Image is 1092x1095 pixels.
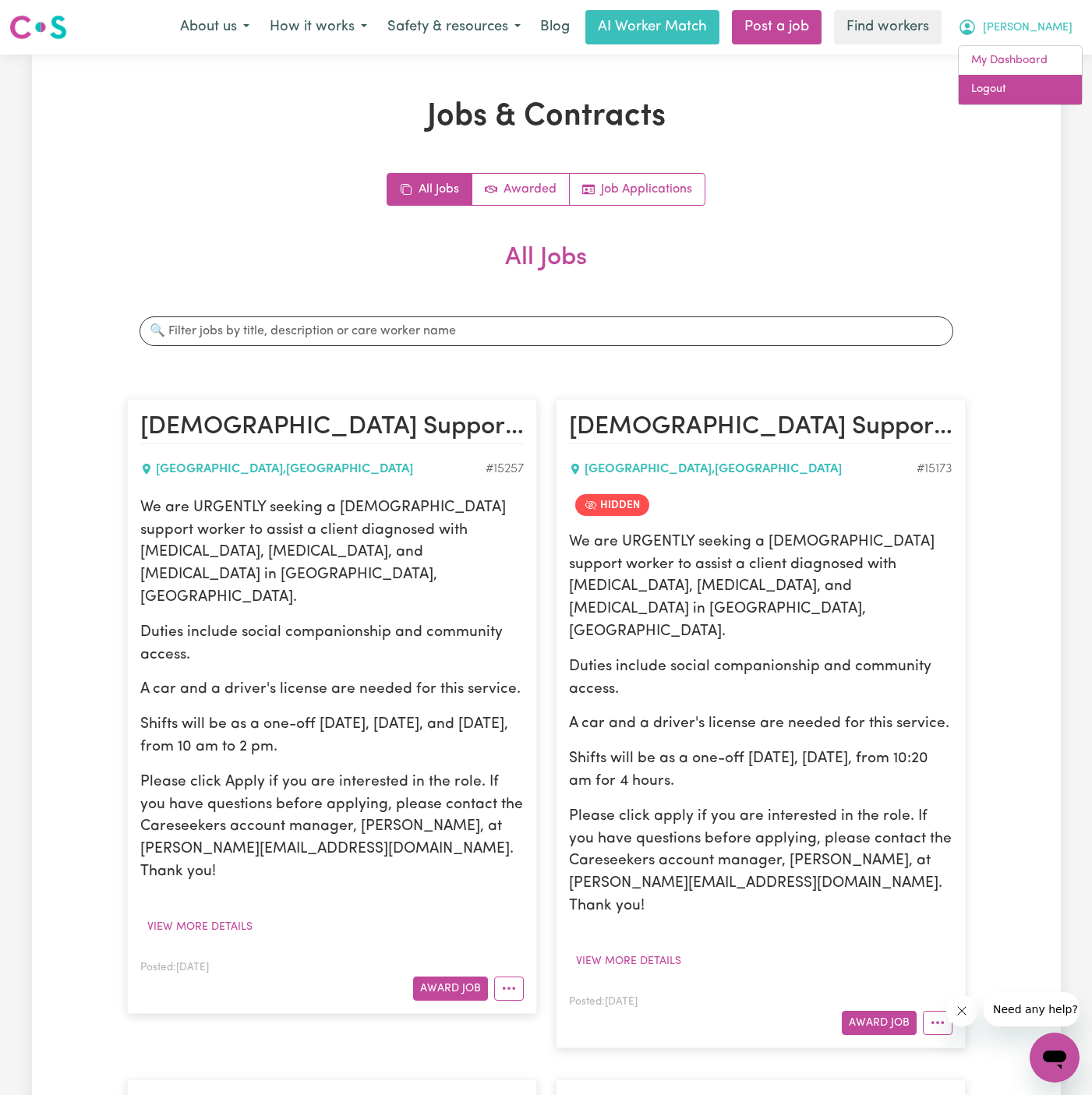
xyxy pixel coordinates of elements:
[834,10,942,44] a: Find workers
[983,19,1073,37] span: [PERSON_NAME]
[569,532,952,644] p: We are URGENTLY seeking a [DEMOGRAPHIC_DATA] support worker to assist a client diagnosed with [ME...
[127,98,966,136] h1: Jobs & Contracts
[140,714,524,759] p: Shifts will be as a one-off [DATE], [DATE], and [DATE], from 10 am to 2 pm.
[959,75,1082,104] a: Logout
[140,772,524,884] p: Please click Apply if you are interested in the role. If you have questions before applying, plea...
[984,992,1080,1026] iframe: Message from company
[1030,1033,1080,1083] iframe: Button to launch messaging window
[377,11,531,44] button: Safety & resources
[494,977,524,1001] button: More options
[140,622,524,667] p: Duties include social companionship and community access.
[413,977,488,1001] button: Award Job
[127,243,966,298] h2: All Jobs
[946,995,977,1026] iframe: Close message
[486,460,524,479] div: Job ID #15257
[842,1011,917,1035] button: Award Job
[570,174,705,205] a: Job applications
[569,806,952,918] p: Please click apply if you are interested in the role. If you have questions before applying, plea...
[575,494,649,516] span: Job is hidden
[923,1011,952,1035] button: More options
[260,11,377,44] button: How it works
[140,497,524,609] p: We are URGENTLY seeking a [DEMOGRAPHIC_DATA] support worker to assist a client diagnosed with [ME...
[170,11,260,44] button: About us
[569,949,688,973] button: View more details
[569,713,952,736] p: A car and a driver's license are needed for this service.
[9,9,67,45] a: Careseekers logo
[472,174,570,205] a: Active jobs
[531,10,579,44] a: Blog
[958,45,1083,105] div: My Account
[569,748,952,793] p: Shifts will be as a one-off [DATE], [DATE], from 10:20 am for 4 hours.
[140,963,209,973] span: Posted: [DATE]
[732,10,822,44] a: Post a job
[387,174,472,205] a: All jobs
[569,656,952,701] p: Duties include social companionship and community access.
[140,316,953,346] input: 🔍 Filter jobs by title, description or care worker name
[569,412,952,443] h2: Female Support Worker Needed In Fairfield, NSW
[917,460,952,479] div: Job ID #15173
[948,11,1083,44] button: My Account
[585,10,719,44] a: AI Worker Match
[569,460,917,479] div: [GEOGRAPHIC_DATA] , [GEOGRAPHIC_DATA]
[140,412,524,443] h2: Female Support Worker Needed In Fairfield, NSW
[9,13,67,41] img: Careseekers logo
[140,679,524,701] p: A car and a driver's license are needed for this service.
[140,460,486,479] div: [GEOGRAPHIC_DATA] , [GEOGRAPHIC_DATA]
[569,997,638,1007] span: Posted: [DATE]
[140,915,260,939] button: View more details
[959,46,1082,76] a: My Dashboard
